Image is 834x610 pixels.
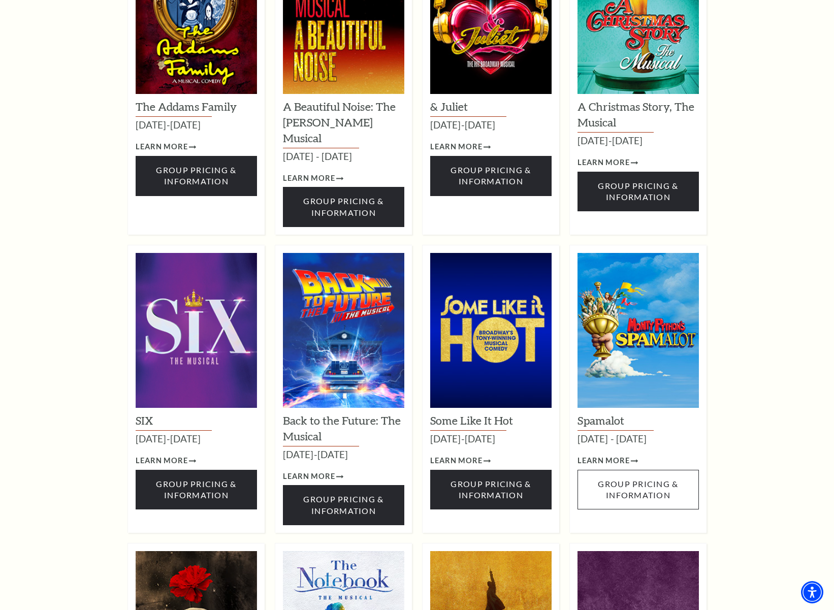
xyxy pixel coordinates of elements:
span: Learn More [136,141,188,153]
img: Spamalot [578,253,699,408]
p: Spamalot [578,413,699,431]
p: [DATE] - [DATE] [578,431,699,447]
span: Learn More [578,156,630,169]
a: Group Pricing & Information - open in a new tab [430,156,552,196]
p: The Addams Family [136,99,257,117]
a: October 28 - November 2, 2025 Learn More Group Pricing & Information - open in a new tab [283,172,343,185]
a: Group Pricing & Information - open in a new tab [578,172,699,212]
p: A Christmas Story, The Musical [578,99,699,133]
span: Group Pricing & Information [303,196,383,217]
img: Some Like It Hot [430,253,552,408]
p: SIX [136,413,257,431]
span: Group Pricing & Information [598,181,678,202]
span: Group Pricing & Information [598,479,678,500]
a: November 12-16, 2025 Learn More Group Pricing & Information - open in a new tab [430,141,491,153]
div: Accessibility Menu [801,581,823,603]
span: Learn More [430,141,483,153]
span: Group Pricing & Information [156,165,236,186]
a: March 24-29, 2026 Learn More Group Pricing & Information - open in a new tab [283,470,343,483]
a: Group Pricing & Information - open in a new tab [430,470,552,510]
a: February 10-15, 2026 Learn More Group Pricing & Information - open in a new tab [136,455,196,467]
span: Learn More [430,455,483,467]
a: Group Pricing & Information - open in a new tab [283,485,404,525]
span: Group Pricing & Information [156,479,236,500]
span: Learn More [136,455,188,467]
p: [DATE]-[DATE] [430,117,552,133]
p: A Beautiful Noise: The [PERSON_NAME] Musical [283,99,404,148]
p: [DATE]-[DATE] [283,446,404,463]
a: Group Pricing & Information - open in a new tab [136,470,257,510]
a: April 14-19, 2026 Learn More Group Pricing & Information - open in a new tab [430,455,491,467]
p: [DATE] - [DATE] [283,148,404,165]
span: Group Pricing & Information [451,479,531,500]
a: December 5-7, 2025 Learn More Group Pricing & Information - open in a new tab [578,156,638,169]
p: [DATE]-[DATE] [430,431,552,447]
span: Group Pricing & Information [303,494,383,515]
a: Group Pricing & Information - open in a new tab [578,470,699,510]
span: Learn More [283,470,335,483]
a: October 24-26, 2025 Learn More Group Pricing & Information - open in a new tab [136,141,196,153]
p: Some Like It Hot [430,413,552,431]
span: Group Pricing & Information [451,165,531,186]
img: SIX [136,253,257,408]
img: Back to the Future: The Musical [283,253,404,408]
p: [DATE]-[DATE] [578,133,699,149]
a: April 28 - May 3, 2025 Learn More Group Pricing & Information - open in a new tab [578,455,638,467]
a: Group Pricing & Information - open in a new tab [136,156,257,196]
span: Learn More [283,172,335,185]
a: Group Pricing & Information - open in a new tab [283,187,404,227]
span: Learn More [578,455,630,467]
p: Back to the Future: The Musical [283,413,404,446]
p: [DATE]-[DATE] [136,431,257,447]
p: & Juliet [430,99,552,117]
p: [DATE]-[DATE] [136,117,257,133]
